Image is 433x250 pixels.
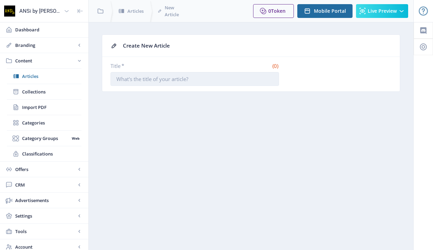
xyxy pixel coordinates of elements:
[4,6,15,17] img: properties.app_icon.png
[271,62,279,69] span: (0)
[22,73,81,80] span: Articles
[15,57,76,64] span: Content
[7,84,81,99] a: Collections
[15,166,76,173] span: Offers
[22,88,81,95] span: Collections
[15,42,76,49] span: Branding
[7,115,81,130] a: Categories
[123,40,392,51] div: Create New Article
[15,212,76,219] span: Settings
[22,104,81,111] span: Import PDF
[22,119,81,126] span: Categories
[271,8,286,14] span: Token
[356,4,408,18] button: Live Preview
[69,135,81,142] nb-badge: Web
[165,4,181,18] span: New Article
[15,197,76,204] span: Advertisements
[22,150,81,157] span: Classifications
[19,3,61,19] div: ANSi by [PERSON_NAME]
[314,8,346,14] span: Mobile Portal
[297,4,353,18] button: Mobile Portal
[15,181,76,188] span: CRM
[368,8,397,14] span: Live Preview
[15,228,76,235] span: Tools
[110,62,192,69] label: Title
[7,69,81,84] a: Articles
[7,131,81,146] a: Category GroupsWeb
[253,4,294,18] button: 0Token
[7,146,81,161] a: Classifications
[110,72,279,86] input: What's the title of your article?
[22,135,69,142] span: Category Groups
[15,26,83,33] span: Dashboard
[7,100,81,115] a: Import PDF
[127,8,144,14] span: Articles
